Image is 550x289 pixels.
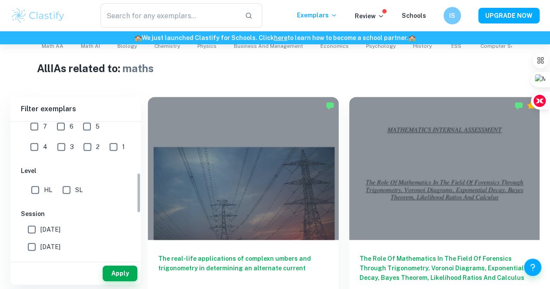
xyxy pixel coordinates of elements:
span: 🏫 [134,34,142,41]
img: Marked [326,101,334,110]
button: Help and Feedback [524,259,541,276]
input: Search for any exemplars... [100,3,238,28]
img: Marked [514,101,523,110]
span: maths [123,62,154,74]
img: Clastify logo [10,7,66,24]
span: Chemistry [154,42,180,50]
h6: The real-life applications of complexn umbers and trigonometry in determining an alternate current [158,254,328,282]
span: HL [44,185,52,195]
span: 7 [43,122,47,131]
span: Math AA [42,42,63,50]
button: Apply [103,266,137,281]
h6: Level [21,166,130,176]
span: History [413,42,432,50]
h6: Session [21,209,130,219]
span: 1 [122,142,125,152]
span: [DATE] [40,225,60,234]
span: Psychology [366,42,396,50]
span: 5 [96,122,100,131]
span: 2 [96,142,100,152]
h6: IS [447,11,457,20]
span: [DATE] [40,242,60,252]
div: Premium [527,101,535,110]
span: Math AI [81,42,100,50]
a: Schools [402,12,426,19]
span: Biology [117,42,137,50]
span: Computer Science [480,42,527,50]
span: ESS [451,42,461,50]
h6: The Role Of Mathematics In The Field Of Forensics Through Trigonometry, Voronoi Diagrams, Exponen... [360,254,530,282]
span: 3 [70,142,74,152]
span: Business and Management [234,42,303,50]
span: Physics [197,42,217,50]
span: 4 [43,142,47,152]
button: UPGRADE NOW [478,8,540,23]
a: here [274,34,287,41]
p: Review [355,11,384,21]
span: 🏫 [408,34,416,41]
h1: All IAs related to: [37,60,513,76]
p: Exemplars [297,10,337,20]
span: Economics [320,42,349,50]
button: IS [443,7,461,24]
span: SL [75,185,83,195]
h6: We just launched Clastify for Schools. Click to learn how to become a school partner. [2,33,548,43]
span: 6 [70,122,73,131]
h6: Filter exemplars [10,97,141,121]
